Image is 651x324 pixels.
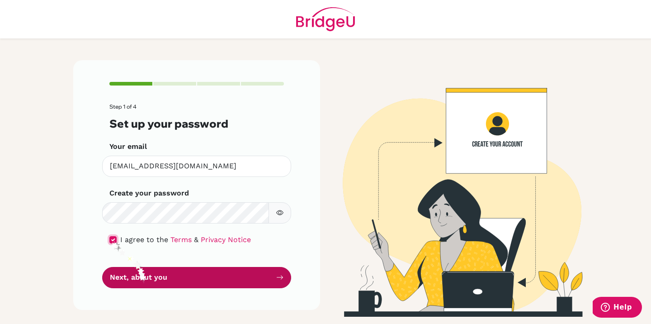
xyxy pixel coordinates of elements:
[109,188,189,199] label: Create your password
[102,267,291,288] button: Next, about you
[109,141,147,152] label: Your email
[593,297,642,319] iframe: Opens a widget where you can find more information
[109,103,137,110] span: Step 1 of 4
[201,235,251,244] a: Privacy Notice
[109,117,284,130] h3: Set up your password
[194,235,198,244] span: &
[102,156,291,177] input: Insert your email*
[170,235,192,244] a: Terms
[120,235,168,244] span: I agree to the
